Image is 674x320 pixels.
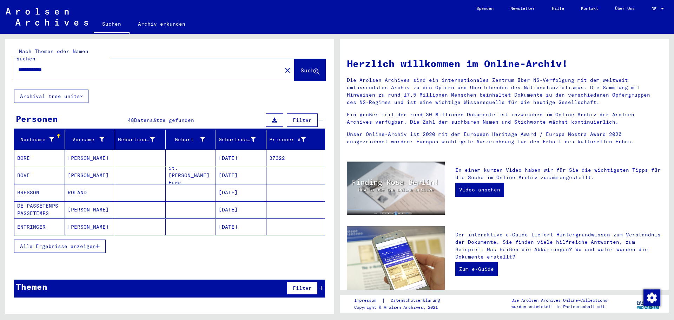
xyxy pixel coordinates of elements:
mat-cell: ENTRINGER [14,218,65,235]
span: Filter [293,117,312,123]
button: Suche [295,59,325,81]
div: Prisoner # [269,134,317,145]
mat-cell: [DATE] [216,167,266,184]
mat-cell: BORE [14,150,65,166]
div: Vorname [68,136,105,143]
p: Die Arolsen Archives sind ein internationales Zentrum über NS-Verfolgung mit dem weltweit umfasse... [347,77,662,106]
a: Video ansehen [455,183,504,197]
img: Arolsen_neg.svg [6,8,88,26]
mat-cell: [DATE] [216,201,266,218]
mat-cell: [DATE] [216,150,266,166]
button: Clear [280,63,295,77]
div: Vorname [68,134,115,145]
span: DE [652,6,659,11]
mat-label: Nach Themen oder Namen suchen [16,48,88,62]
a: Suchen [94,15,130,34]
mat-icon: close [283,66,292,74]
div: Geburt‏ [168,134,216,145]
mat-cell: [PERSON_NAME] [65,167,115,184]
div: Geburtsname [118,134,165,145]
img: yv_logo.png [635,295,661,312]
mat-header-cell: Vorname [65,130,115,149]
button: Filter [287,113,318,127]
mat-header-cell: Geburtsdatum [216,130,266,149]
mat-cell: BRESSON [14,184,65,201]
mat-cell: 37322 [266,150,325,166]
mat-header-cell: Geburt‏ [166,130,216,149]
a: Impressum [354,297,382,304]
button: Filter [287,281,318,295]
p: Die Arolsen Archives Online-Collections [511,297,607,303]
span: Suche [300,67,318,74]
div: | [354,297,448,304]
img: Zustimmung ändern [643,289,660,306]
span: 48 [128,117,134,123]
span: Alle Ergebnisse anzeigen [20,243,96,249]
mat-cell: BOVE [14,167,65,184]
p: Copyright © Arolsen Archives, 2021 [354,304,448,311]
mat-cell: St. [PERSON_NAME] Eure [166,167,216,184]
mat-header-cell: Nachname [14,130,65,149]
p: Der interaktive e-Guide liefert Hintergrundwissen zum Verständnis der Dokumente. Sie finden viele... [455,231,662,261]
mat-cell: [PERSON_NAME] [65,150,115,166]
mat-cell: [DATE] [216,218,266,235]
p: wurden entwickelt in Partnerschaft mit [511,303,607,310]
div: Nachname [17,134,65,145]
mat-cell: [PERSON_NAME] [65,218,115,235]
a: Zum e-Guide [455,262,498,276]
p: Unser Online-Archiv ist 2020 mit dem European Heritage Award / Europa Nostra Award 2020 ausgezeic... [347,131,662,145]
mat-cell: [PERSON_NAME] [65,201,115,218]
img: eguide.jpg [347,226,445,292]
div: Geburtsdatum [219,134,266,145]
button: Archival tree units [14,90,88,103]
mat-cell: ROLAND [65,184,115,201]
mat-header-cell: Prisoner # [266,130,325,149]
mat-cell: [DATE] [216,184,266,201]
button: Alle Ergebnisse anzeigen [14,240,106,253]
a: Archiv erkunden [130,15,194,32]
span: Datensätze gefunden [134,117,194,123]
a: Datenschutzerklärung [385,297,448,304]
mat-cell: DE PASSETEMPS PASSETEMPS [14,201,65,218]
mat-header-cell: Geburtsname [115,130,166,149]
div: Geburtsname [118,136,155,143]
div: Prisoner # [269,136,306,143]
div: Geburtsdatum [219,136,256,143]
p: In einem kurzen Video haben wir für Sie die wichtigsten Tipps für die Suche im Online-Archiv zusa... [455,166,662,181]
p: Ein großer Teil der rund 30 Millionen Dokumente ist inzwischen im Online-Archiv der Arolsen Archi... [347,111,662,126]
span: Filter [293,285,312,291]
div: Nachname [17,136,54,143]
div: Geburt‏ [168,136,205,143]
div: Personen [16,112,58,125]
img: video.jpg [347,162,445,215]
div: Themen [16,280,47,293]
h1: Herzlich willkommen im Online-Archiv! [347,56,662,71]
